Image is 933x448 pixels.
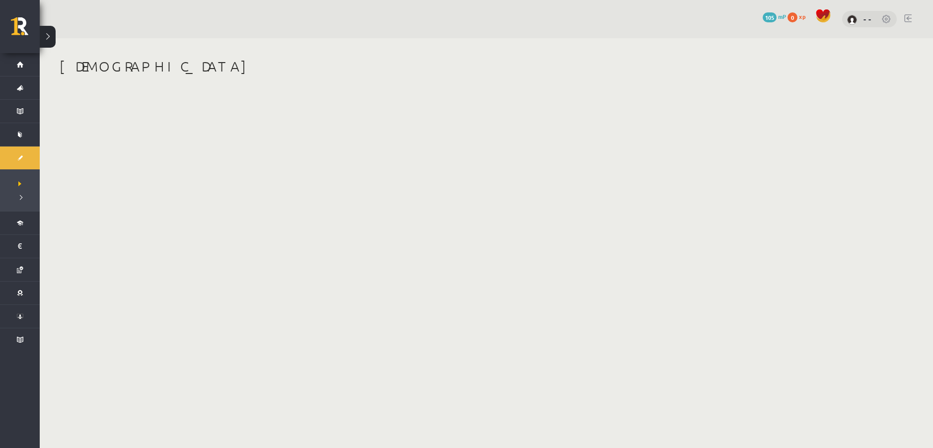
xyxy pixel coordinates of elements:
[788,12,810,20] a: 0 xp
[778,12,786,20] span: mP
[763,12,777,22] span: 105
[788,12,797,22] span: 0
[763,12,786,20] a: 105 mP
[863,14,871,24] a: - -
[847,15,857,25] img: - -
[60,58,695,75] h1: [DEMOGRAPHIC_DATA]
[11,17,40,42] a: Rīgas 1. Tālmācības vidusskola
[799,12,805,20] span: xp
